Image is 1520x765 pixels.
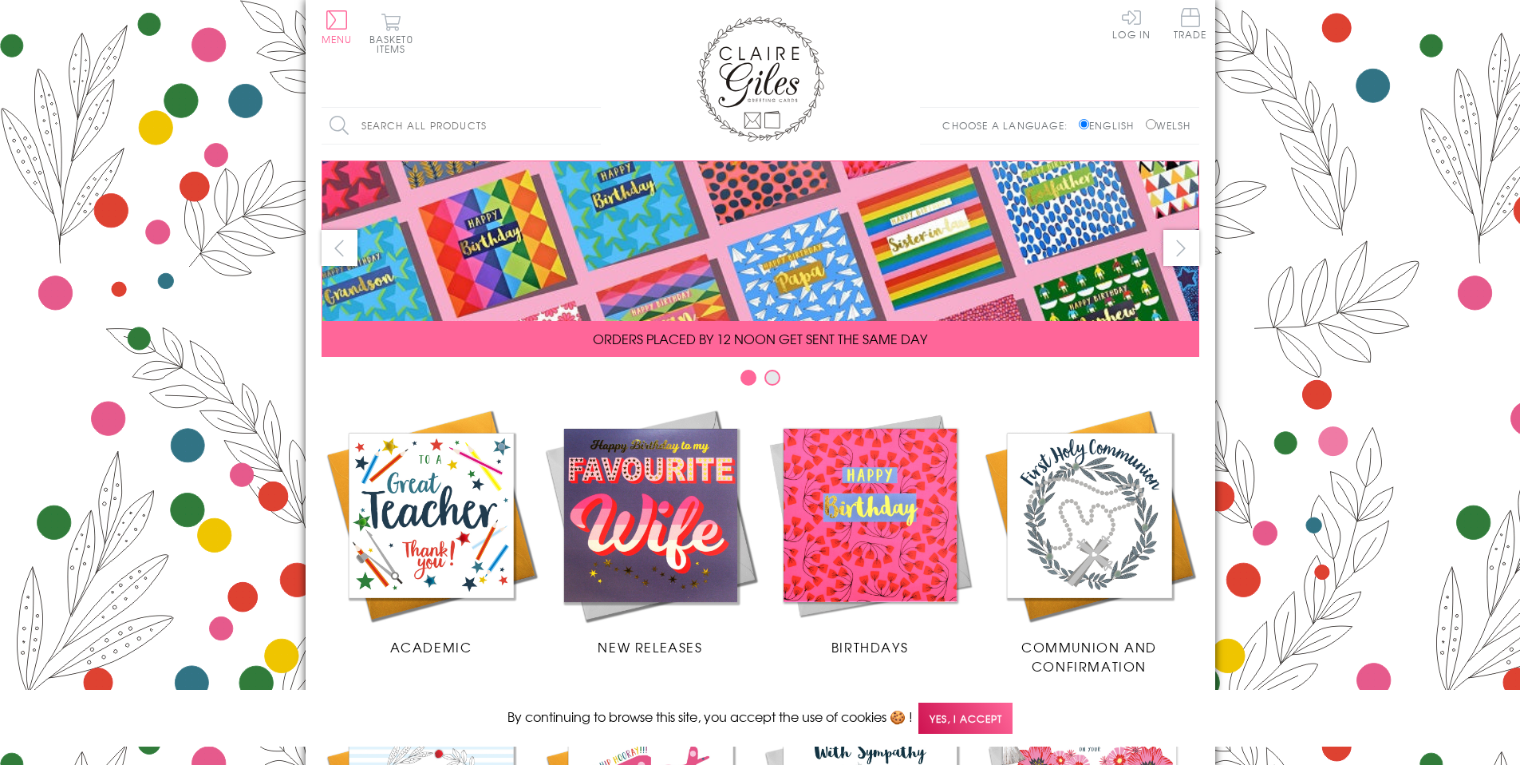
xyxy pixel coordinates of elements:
[585,108,601,144] input: Search
[322,230,357,266] button: prev
[322,369,1199,394] div: Carousel Pagination
[593,329,927,348] span: ORDERS PLACED BY 12 NOON GET SENT THE SAME DAY
[1021,637,1157,676] span: Communion and Confirmation
[831,637,908,656] span: Birthdays
[942,118,1076,133] p: Choose a language:
[1174,8,1207,42] a: Trade
[369,13,413,54] button: Basket0 items
[541,406,760,656] a: New Releases
[1163,230,1199,266] button: next
[598,637,702,656] span: New Releases
[1112,8,1151,39] a: Log In
[322,10,353,44] button: Menu
[377,32,413,56] span: 0 items
[322,406,541,656] a: Academic
[1079,119,1089,129] input: English
[740,370,756,386] button: Carousel Page 1 (Current Slide)
[760,406,980,656] a: Birthdays
[980,406,1199,676] a: Communion and Confirmation
[697,16,824,142] img: Claire Giles Greetings Cards
[390,637,472,656] span: Academic
[1146,119,1156,129] input: Welsh
[764,370,780,386] button: Carousel Page 2
[1079,118,1142,133] label: English
[1146,118,1191,133] label: Welsh
[1174,8,1207,39] span: Trade
[322,32,353,46] span: Menu
[322,108,601,144] input: Search all products
[918,703,1013,734] span: Yes, I accept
